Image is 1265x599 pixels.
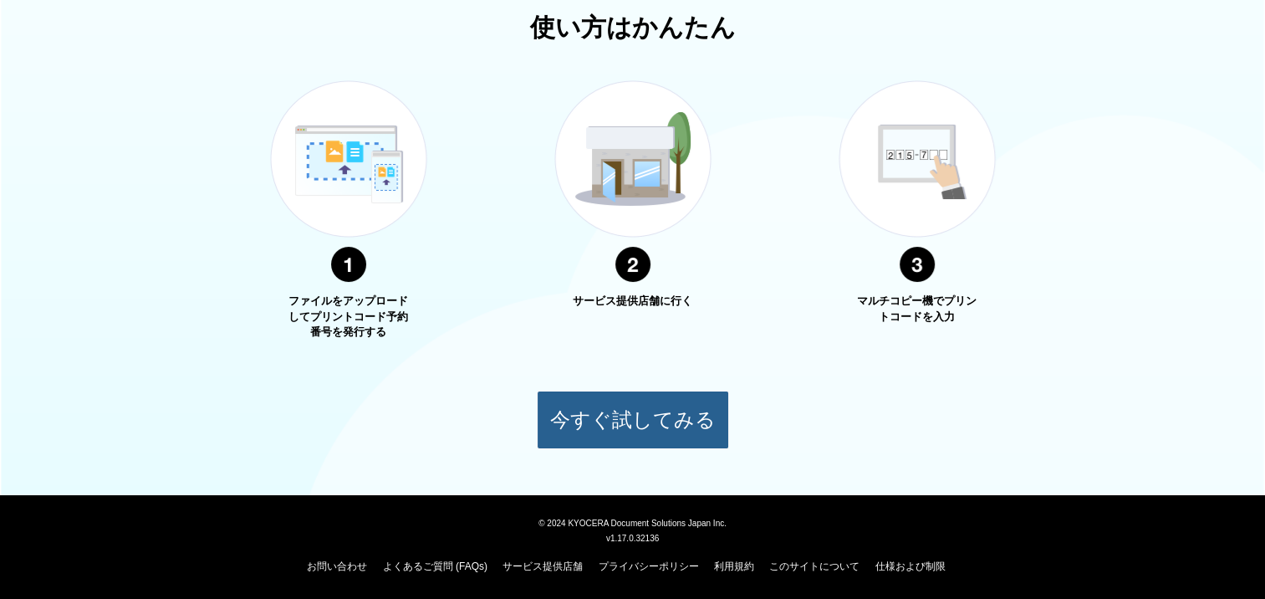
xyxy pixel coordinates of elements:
[383,561,487,572] a: よくあるご質問 (FAQs)
[538,517,727,528] span: © 2024 KYOCERA Document Solutions Japan Inc.
[599,561,699,572] a: プライバシーポリシー
[854,294,980,325] p: マルチコピー機でプリントコードを入力
[307,561,367,572] a: お問い合わせ
[537,391,729,449] button: 今すぐ試してみる
[714,561,754,572] a: 利用規約
[286,294,411,340] p: ファイルをアップロードしてプリントコード予約番号を発行する
[875,561,946,572] a: 仕様および制限
[769,561,859,572] a: このサイトについて
[606,533,659,543] span: v1.17.0.32136
[502,561,583,572] a: サービス提供店舗
[570,294,696,310] p: サービス提供店舗に行く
